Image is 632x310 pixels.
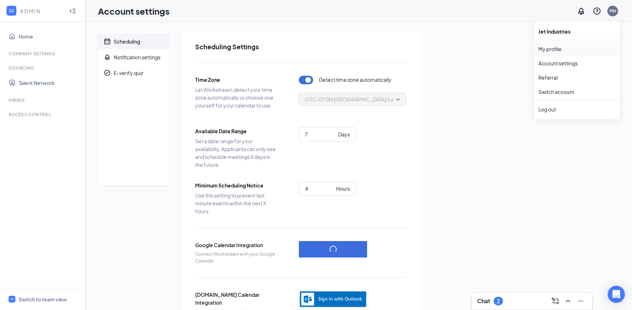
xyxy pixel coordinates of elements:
[195,137,277,169] span: Set a date range for your availability. Applicants can only see and schedule meetings X days in t...
[104,69,111,76] svg: CheckmarkCircle
[98,65,169,81] a: CheckmarkCircleE-verify quiz
[195,127,277,135] span: Available Date Range
[19,296,67,303] div: Switch to team view
[195,76,277,84] span: Time Zone
[538,89,574,95] a: Switch account
[9,51,78,57] div: Company Settings
[538,74,616,81] a: Referral
[593,7,601,15] svg: QuestionInfo
[195,241,277,249] span: Google Calendar Integration
[195,191,277,215] span: Use this setting to prevent last minute events within the next X hours.
[305,94,450,105] span: (UTC-07:00) [GEOGRAPHIC_DATA]/Los_Angeles - Pacific Time
[608,286,625,303] div: Open Intercom Messenger
[477,297,490,305] h3: Chat
[338,130,350,138] div: Days
[564,297,572,305] svg: ChevronUp
[98,49,169,65] a: BellNotification settings
[19,29,80,44] a: Home
[69,7,76,15] svg: Collapse
[195,86,277,109] span: Let Workstream detect your time zone automatically or choose one yourself for your calendar to use.
[98,5,169,17] h1: Account settings
[195,42,406,51] h2: Scheduling Settings
[538,45,616,52] a: My profile
[534,24,620,39] div: Jet Industries
[9,65,78,71] div: Sourcing
[195,291,277,306] span: [DOMAIN_NAME] Calendar Integration
[575,295,587,307] button: Minimize
[319,76,391,84] span: Detect time zone automatically
[104,38,111,45] svg: Calendar
[19,76,80,90] a: Talent Network
[549,295,561,307] button: ComposeMessage
[114,69,143,76] div: E-verify quiz
[195,181,277,189] span: Minimum Scheduling Notice
[538,60,616,67] a: Account settings
[98,34,169,49] a: CalendarScheduling
[104,54,111,61] svg: Bell
[336,185,350,192] div: Hours
[497,298,500,304] div: 2
[562,295,574,307] button: ChevronUp
[9,111,78,117] div: Access control
[9,97,78,103] div: Hiring
[551,297,559,305] svg: ComposeMessage
[20,7,63,15] div: ADMIN
[195,251,277,265] span: Connect Workstream with your Google Calendar.
[577,7,586,15] svg: Notifications
[10,297,14,301] svg: WorkstreamLogo
[114,38,140,45] div: Scheduling
[609,8,616,14] div: MH
[577,297,585,305] svg: Minimize
[114,54,161,61] div: Notification settings
[8,7,15,14] svg: WorkstreamLogo
[538,106,616,113] div: Log out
